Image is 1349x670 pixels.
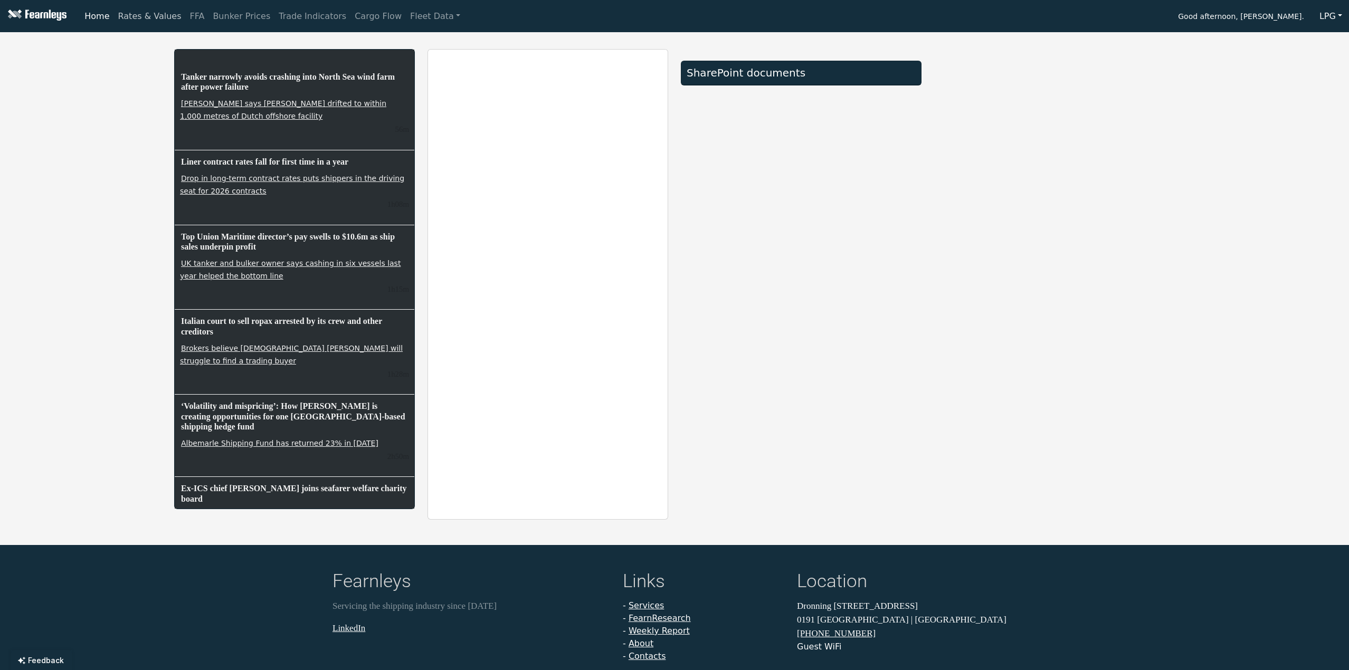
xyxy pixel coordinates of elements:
a: LinkedIn [332,623,365,633]
small: 7.10.2025, 12:25:54 [387,200,409,208]
span: Good afternoon, [PERSON_NAME]. [1178,8,1304,26]
li: - [623,650,784,663]
a: Rates & Values [114,6,186,27]
p: Dronning [STREET_ADDRESS] [797,599,1016,613]
a: Services [629,600,664,610]
a: About [629,638,653,648]
p: Servicing the shipping industry since [DATE] [332,599,610,613]
p: 0191 [GEOGRAPHIC_DATA] | [GEOGRAPHIC_DATA] [797,613,1016,627]
a: Trade Indicators [274,6,350,27]
button: LPG [1313,6,1349,26]
button: Guest WiFi [797,640,841,653]
a: UK tanker and bulker owner says cashing in six vessels last year helped the bottom line [180,258,401,281]
a: Weekly Report [629,626,690,636]
li: - [623,599,784,612]
h4: Location [797,570,1016,595]
a: Albemarle Shipping Fund has returned 23% in [DATE] [180,438,379,448]
a: Brokers believe [DEMOGRAPHIC_DATA] [PERSON_NAME] will struggle to find a trading buyer [180,343,403,366]
a: Cargo Flow [350,6,406,27]
h6: Top Union Maritime director’s pay swells to $10.6m as ship sales underpin profit [180,231,409,253]
small: 7.10.2025, 12:19:13 [387,285,409,293]
a: Contacts [629,651,666,661]
h6: Liner contract rates fall for first time in a year [180,156,409,168]
li: - [623,637,784,650]
h6: ‘Volatility and mispricing’: How [PERSON_NAME] is creating opportunities for one [GEOGRAPHIC_DATA... [180,400,409,433]
small: 7.10.2025, 11:43:27 [387,452,409,461]
a: [PHONE_NUMBER] [797,628,876,638]
iframe: report archive [428,50,668,519]
a: [PERSON_NAME] says [PERSON_NAME] drifted to within 1,000 metres of Dutch offshore facility [180,98,386,121]
a: Fleet Data [406,6,464,27]
div: SharePoint documents [687,66,916,79]
h6: Italian court to sell ropax arrested by its crew and other creditors [180,315,409,337]
h4: Fearnleys [332,570,610,595]
small: 7.10.2025, 12:05:40 [387,370,409,378]
h4: Links [623,570,784,595]
a: Bunker Prices [208,6,274,27]
h6: Tanker narrowly avoids crashing into North Sea wind farm after power failure [180,71,409,93]
a: FFA [186,6,209,27]
li: - [623,625,784,637]
img: Fearnleys Logo [5,9,66,23]
li: - [623,612,784,625]
small: 7.10.2025, 12:37:49 [395,125,409,133]
a: Drop in long-term contract rates puts shippers in the driving seat for 2026 contracts [180,173,404,196]
a: Home [80,6,113,27]
h6: Ex-ICS chief [PERSON_NAME] joins seafarer welfare charity board [180,482,409,504]
a: FearnResearch [629,613,691,623]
